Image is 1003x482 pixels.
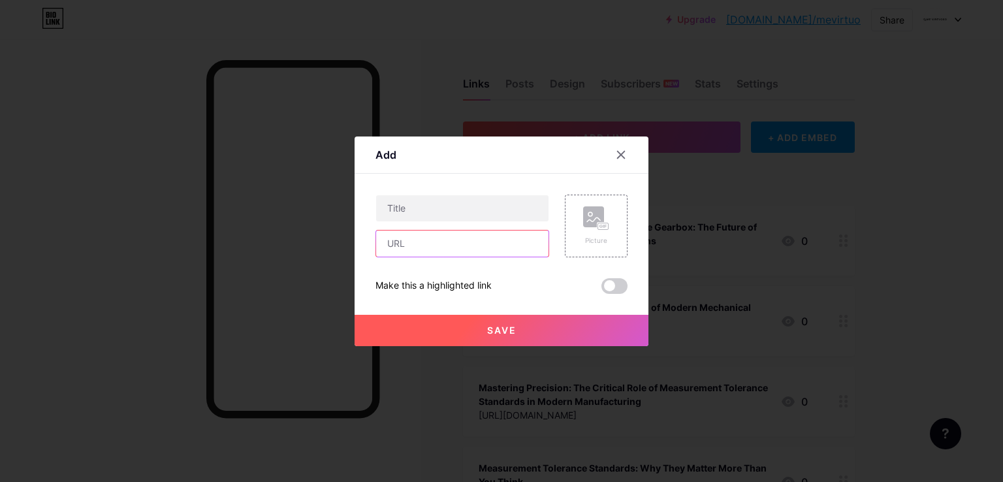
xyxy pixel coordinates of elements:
[375,278,492,294] div: Make this a highlighted link
[355,315,648,346] button: Save
[583,236,609,246] div: Picture
[487,325,517,336] span: Save
[375,147,396,163] div: Add
[376,231,549,257] input: URL
[376,195,549,221] input: Title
